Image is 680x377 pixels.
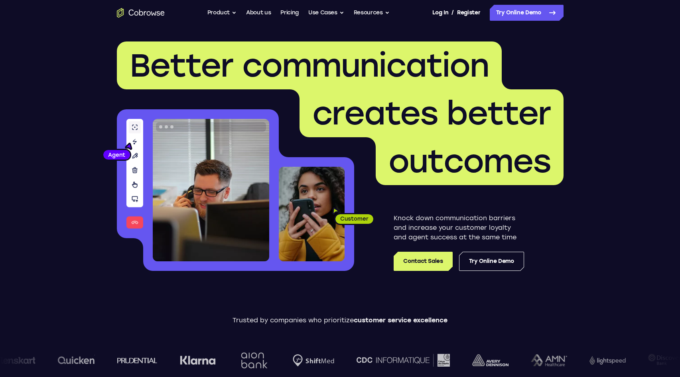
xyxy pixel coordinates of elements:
[457,5,480,21] a: Register
[312,94,551,132] span: creates better
[279,167,345,261] img: A customer holding their phone
[116,357,157,363] img: prudential
[308,5,344,21] button: Use Cases
[153,119,269,261] img: A customer support agent talking on the phone
[394,252,452,271] a: Contact Sales
[451,8,454,18] span: /
[356,354,449,366] img: CDC Informatique
[117,8,165,18] a: Go to the home page
[354,5,390,21] button: Resources
[394,213,524,242] p: Knock down communication barriers and increase your customer loyalty and agent success at the sam...
[130,46,489,85] span: Better communication
[354,316,447,324] span: customer service excellence
[280,5,299,21] a: Pricing
[292,354,333,367] img: Shiftmed
[490,5,564,21] a: Try Online Demo
[207,5,237,21] button: Product
[459,252,524,271] a: Try Online Demo
[530,354,566,367] img: AMN Healthcare
[246,5,271,21] a: About us
[471,354,508,366] img: avery-dennison
[179,355,215,365] img: Klarna
[388,142,551,180] span: outcomes
[237,344,270,377] img: Aion Bank
[432,5,448,21] a: Log In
